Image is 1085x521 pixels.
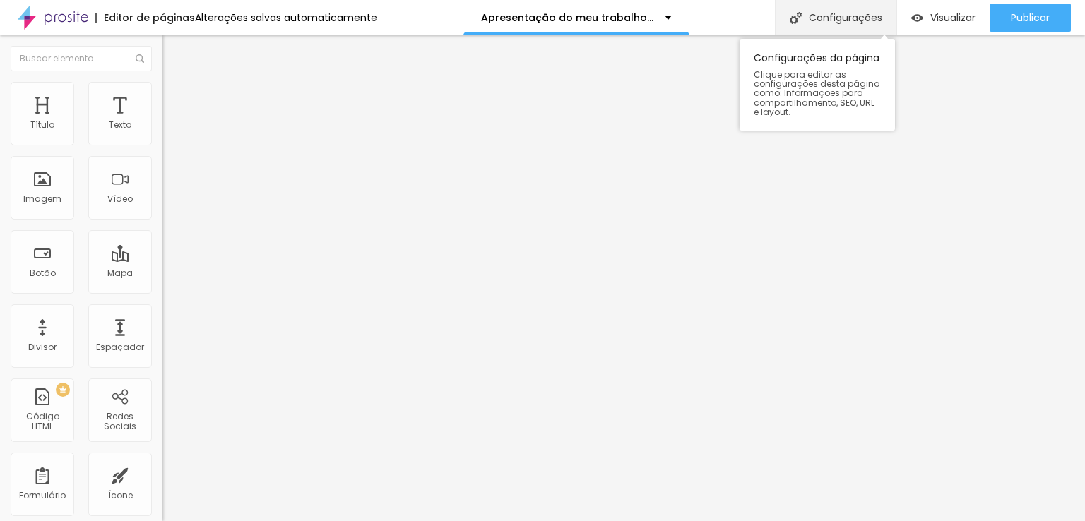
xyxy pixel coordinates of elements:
font: Apresentação do meu trabalho no Instagram [481,11,721,25]
img: view-1.svg [911,12,923,24]
font: Botão [30,267,56,279]
font: Publicar [1011,11,1050,25]
font: Visualizar [930,11,976,25]
font: Clique para editar as configurações desta página como: Informações para compartilhamento, SEO, UR... [754,68,880,118]
button: Publicar [990,4,1071,32]
font: Título [30,119,54,131]
img: Ícone [136,54,144,63]
font: Alterações salvas automaticamente [195,11,377,25]
font: Espaçador [96,341,144,353]
font: Código HTML [26,410,59,432]
font: Configurações [809,11,882,25]
font: Divisor [28,341,57,353]
font: Configurações da página [754,51,879,65]
font: Formulário [19,489,66,501]
font: Mapa [107,267,133,279]
font: Redes Sociais [104,410,136,432]
font: Imagem [23,193,61,205]
font: Ícone [108,489,133,501]
font: Texto [109,119,131,131]
input: Buscar elemento [11,46,152,71]
img: Ícone [790,12,802,24]
font: Vídeo [107,193,133,205]
font: Editor de páginas [104,11,195,25]
button: Visualizar [897,4,990,32]
iframe: Editor [162,35,1085,521]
